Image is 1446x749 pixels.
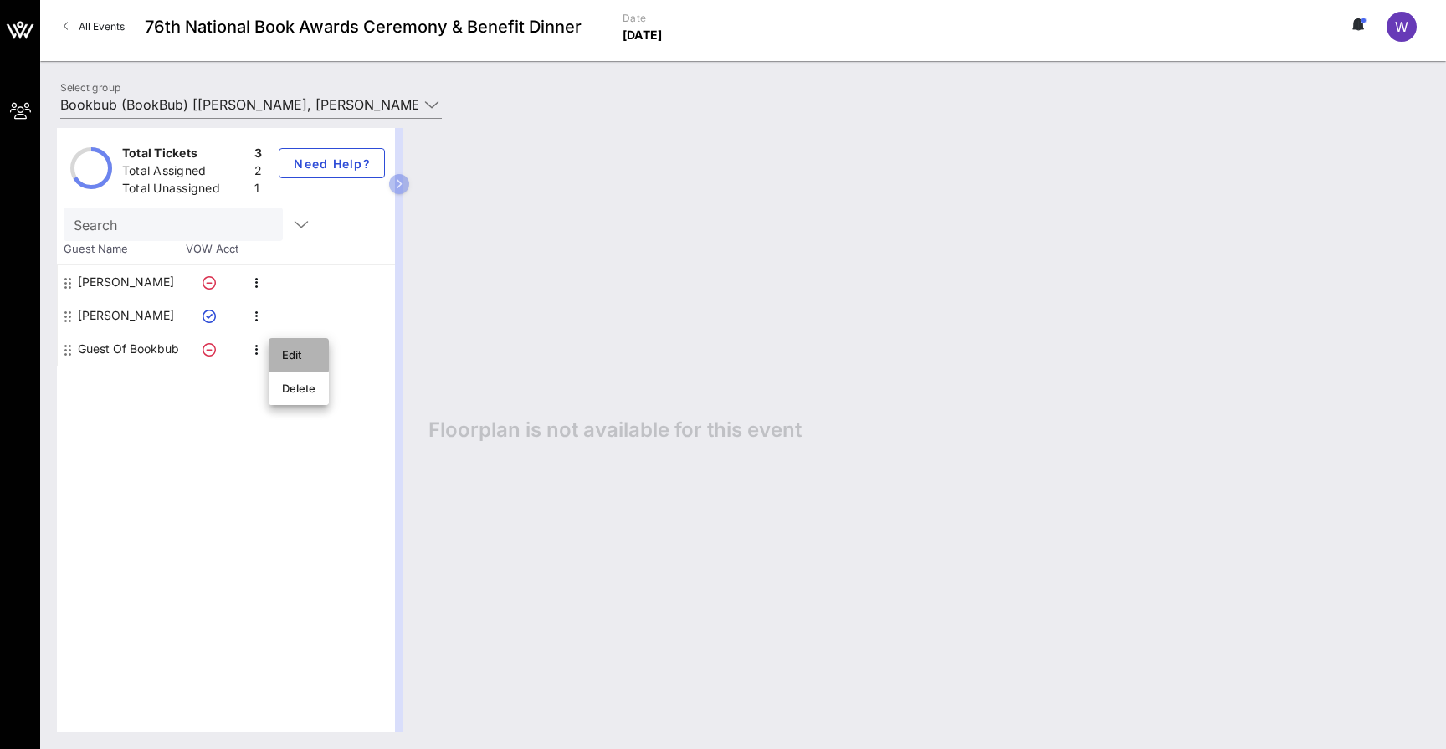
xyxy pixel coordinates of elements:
[54,13,135,40] a: All Events
[60,81,120,94] label: Select group
[78,265,174,299] div: Ali Hammond
[122,162,248,183] div: Total Assigned
[78,299,174,332] div: Wade Lucas
[1395,18,1408,35] span: W
[293,156,371,171] span: Need Help?
[623,27,663,44] p: [DATE]
[282,348,315,362] div: Edit
[122,145,248,166] div: Total Tickets
[623,10,663,27] p: Date
[279,148,385,178] button: Need Help?
[1387,12,1417,42] div: W
[145,14,582,39] span: 76th National Book Awards Ceremony & Benefit Dinner
[254,162,262,183] div: 2
[428,418,802,443] span: Floorplan is not available for this event
[78,332,179,366] div: Guest Of Bookbub
[254,180,262,201] div: 1
[79,20,125,33] span: All Events
[122,180,248,201] div: Total Unassigned
[57,241,182,258] span: Guest Name
[282,382,315,395] div: Delete
[182,241,241,258] span: VOW Acct
[254,145,262,166] div: 3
